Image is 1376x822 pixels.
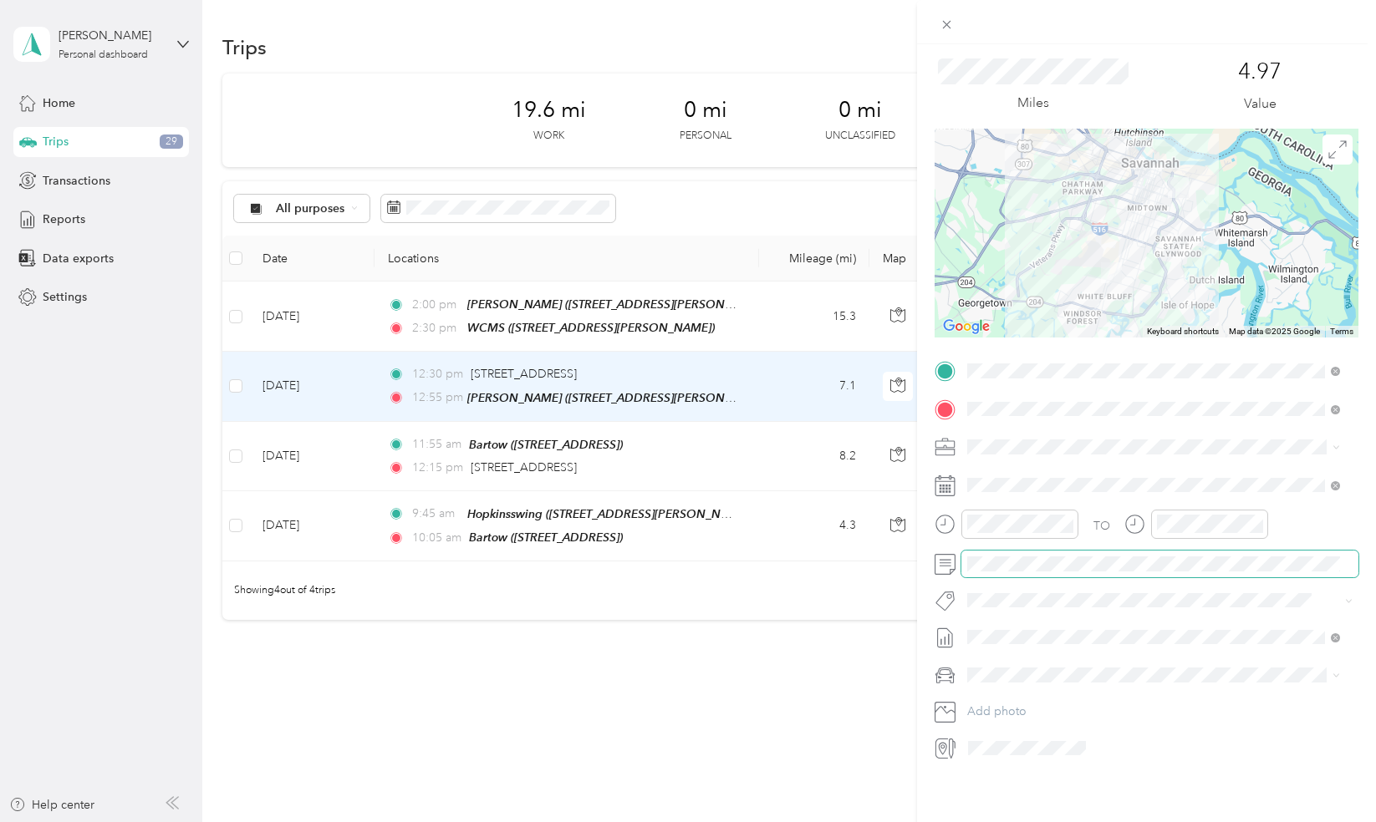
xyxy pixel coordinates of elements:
[1093,517,1110,535] div: TO
[1244,94,1277,114] p: Value
[939,316,994,337] img: Google
[1147,326,1219,337] button: Keyboard shortcuts
[1229,327,1320,336] span: Map data ©2025 Google
[939,316,994,337] a: Open this area in Google Maps (opens a new window)
[1282,728,1376,822] iframe: Everlance-gr Chat Button Frame
[961,700,1358,723] button: Add photo
[1238,58,1282,85] p: 4.97
[1017,93,1049,114] p: Miles
[1330,327,1353,336] a: Terms (opens in new tab)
